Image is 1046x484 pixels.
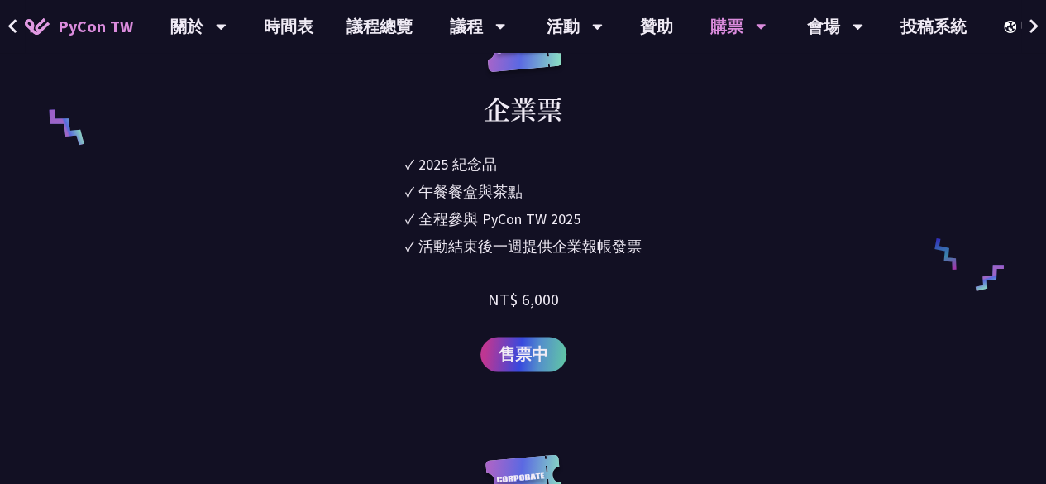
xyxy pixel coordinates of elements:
[484,89,563,128] div: 企業票
[488,287,559,312] div: NT$ 6,000
[58,14,133,39] span: PyCon TW
[480,337,566,371] a: 售票中
[418,180,523,203] div: 午餐餐盒與茶點
[499,342,548,367] span: 售票中
[418,208,580,230] div: 全程參與 PyCon TW 2025
[8,6,150,47] a: PyCon TW
[405,153,642,175] li: ✓
[405,235,642,257] li: ✓
[25,18,50,35] img: Home icon of PyCon TW 2025
[1004,21,1020,33] img: Locale Icon
[482,25,565,89] img: corporate.a587c14.svg
[418,153,497,175] div: 2025 紀念品
[405,180,642,203] li: ✓
[418,235,642,257] div: 活動結束後一週提供企業報帳發票
[405,208,642,230] li: ✓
